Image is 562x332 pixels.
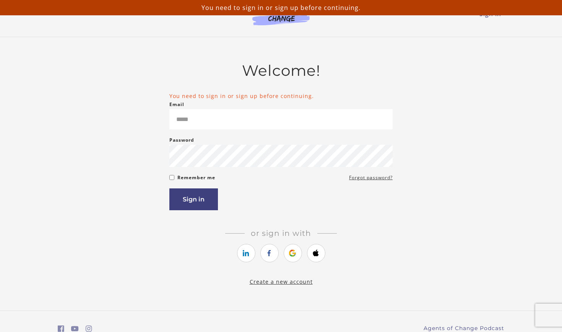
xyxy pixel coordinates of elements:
[250,278,313,285] a: Create a new account
[169,92,393,100] li: You need to sign in or sign up before continuing.
[3,3,559,12] p: You need to sign in or sign up before continuing.
[237,244,255,262] a: https://courses.thinkific.com/users/auth/linkedin?ss%5Breferral%5D=&ss%5Buser_return_to%5D=%2Fcou...
[284,244,302,262] a: https://courses.thinkific.com/users/auth/google?ss%5Breferral%5D=&ss%5Buser_return_to%5D=%2Fcours...
[244,8,318,25] img: Agents of Change Logo
[169,136,194,145] label: Password
[169,62,393,80] h2: Welcome!
[169,100,184,109] label: Email
[177,173,215,182] label: Remember me
[260,244,279,262] a: https://courses.thinkific.com/users/auth/facebook?ss%5Breferral%5D=&ss%5Buser_return_to%5D=%2Fcou...
[245,229,317,238] span: Or sign in with
[349,173,393,182] a: Forgot password?
[307,244,325,262] a: https://courses.thinkific.com/users/auth/apple?ss%5Breferral%5D=&ss%5Buser_return_to%5D=%2Fcourse...
[169,188,218,210] button: Sign in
